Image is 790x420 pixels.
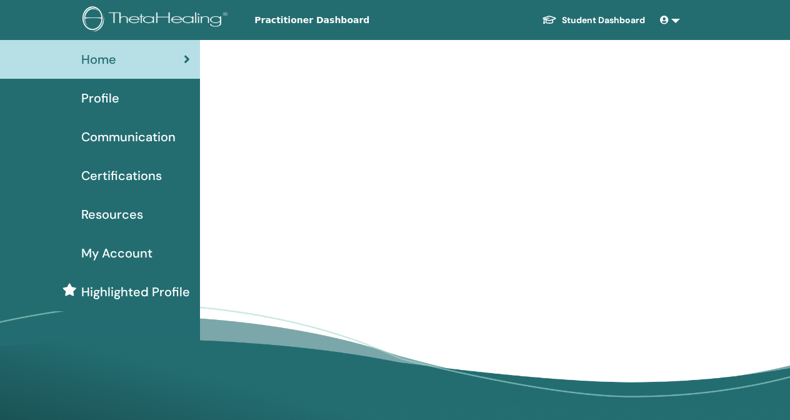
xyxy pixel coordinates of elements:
span: Practitioner Dashboard [254,14,442,27]
span: Highlighted Profile [81,282,190,301]
a: Student Dashboard [532,9,655,32]
span: My Account [81,244,152,262]
span: Certifications [81,166,162,185]
img: logo.png [82,6,232,34]
span: Communication [81,127,176,146]
img: graduation-cap-white.svg [542,14,557,25]
span: Profile [81,89,119,107]
span: Resources [81,205,143,224]
span: Home [81,50,116,69]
